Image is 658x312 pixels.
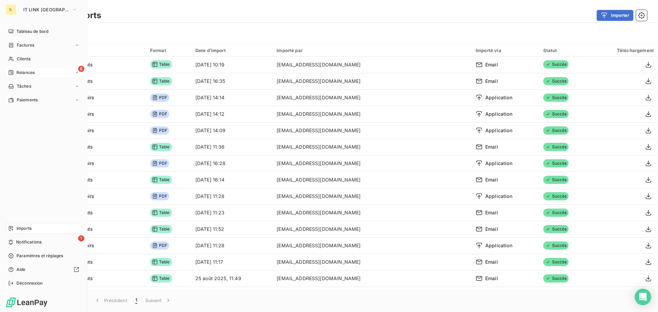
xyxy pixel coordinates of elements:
[485,160,512,167] span: Application
[191,221,272,237] td: [DATE] 11:52
[16,280,43,286] span: Déconnexion
[150,192,169,200] span: PDF
[594,48,654,53] div: Téléchargement
[543,159,569,167] span: Succès
[150,241,169,250] span: PDF
[17,42,34,48] span: Factures
[191,172,272,188] td: [DATE] 16:14
[150,176,172,184] span: Table
[150,274,172,283] span: Table
[485,78,498,85] span: Email
[543,48,586,53] div: Statut
[476,48,535,53] div: Importé via
[485,226,498,233] span: Email
[543,241,569,250] span: Succès
[485,242,512,249] span: Application
[191,89,272,106] td: [DATE] 14:14
[191,155,272,172] td: [DATE] 16:28
[195,48,268,53] div: Date d’import
[485,143,498,150] span: Email
[16,225,32,232] span: Imports
[272,270,472,287] td: [EMAIL_ADDRESS][DOMAIN_NAME]
[150,110,169,118] span: PDF
[16,70,35,76] span: Relances
[543,274,569,283] span: Succès
[485,176,498,183] span: Email
[485,61,498,68] span: Email
[150,48,187,53] div: Format
[272,139,472,155] td: [EMAIL_ADDRESS][DOMAIN_NAME]
[150,258,172,266] span: Table
[191,270,272,287] td: 25 août 2025, 11:49
[485,275,498,282] span: Email
[191,106,272,122] td: [DATE] 14:12
[543,60,569,68] span: Succès
[272,89,472,106] td: [EMAIL_ADDRESS][DOMAIN_NAME]
[543,176,569,184] span: Succès
[135,297,137,304] span: 1
[191,73,272,89] td: [DATE] 16:35
[150,60,172,68] span: Table
[485,259,498,265] span: Email
[543,209,569,217] span: Succès
[191,237,272,254] td: [DATE] 11:28
[150,225,172,233] span: Table
[272,57,472,73] td: [EMAIL_ADDRESS][DOMAIN_NAME]
[23,7,69,12] span: IT LINK [GEOGRAPHIC_DATA]
[485,193,512,200] span: Application
[150,209,172,217] span: Table
[150,93,169,102] span: PDF
[272,73,472,89] td: [EMAIL_ADDRESS][DOMAIN_NAME]
[635,289,651,305] div: Open Intercom Messenger
[543,258,569,266] span: Succès
[90,293,131,308] button: Précédent
[597,10,633,21] button: Importer
[272,254,472,270] td: [EMAIL_ADDRESS][DOMAIN_NAME]
[543,126,569,135] span: Succès
[150,143,172,151] span: Table
[543,77,569,85] span: Succès
[191,287,272,303] td: [DATE] 10:04
[5,297,48,308] img: Logo LeanPay
[5,4,16,15] div: IL
[272,237,472,254] td: [EMAIL_ADDRESS][DOMAIN_NAME]
[191,254,272,270] td: [DATE] 11:17
[17,83,31,89] span: Tâches
[543,143,569,151] span: Succès
[543,110,569,118] span: Succès
[150,77,172,85] span: Table
[485,209,498,216] span: Email
[16,28,48,35] span: Tableau de bord
[277,48,467,53] div: Importé par
[16,253,63,259] span: Paramètres et réglages
[272,122,472,139] td: [EMAIL_ADDRESS][DOMAIN_NAME]
[5,264,82,275] a: Aide
[78,66,84,72] span: 6
[191,57,272,73] td: [DATE] 10:19
[191,139,272,155] td: [DATE] 11:36
[17,56,31,62] span: Clients
[272,287,472,303] td: [EMAIL_ADDRESS][DOMAIN_NAME]
[543,192,569,200] span: Succès
[485,127,512,134] span: Application
[16,266,26,273] span: Aide
[272,155,472,172] td: [EMAIL_ADDRESS][DOMAIN_NAME]
[191,204,272,221] td: [DATE] 11:23
[272,188,472,204] td: [EMAIL_ADDRESS][DOMAIN_NAME]
[272,106,472,122] td: [EMAIL_ADDRESS][DOMAIN_NAME]
[191,122,272,139] td: [DATE] 14:09
[272,204,472,221] td: [EMAIL_ADDRESS][DOMAIN_NAME]
[150,126,169,135] span: PDF
[131,293,141,308] button: 1
[141,293,176,308] button: Suivant
[543,93,569,102] span: Succès
[272,221,472,237] td: [EMAIL_ADDRESS][DOMAIN_NAME]
[16,239,41,245] span: Notifications
[272,172,472,188] td: [EMAIL_ADDRESS][DOMAIN_NAME]
[150,159,169,167] span: PDF
[78,235,84,241] span: 1
[543,225,569,233] span: Succès
[191,188,272,204] td: [DATE] 11:28
[17,97,38,103] span: Paiements
[485,94,512,101] span: Application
